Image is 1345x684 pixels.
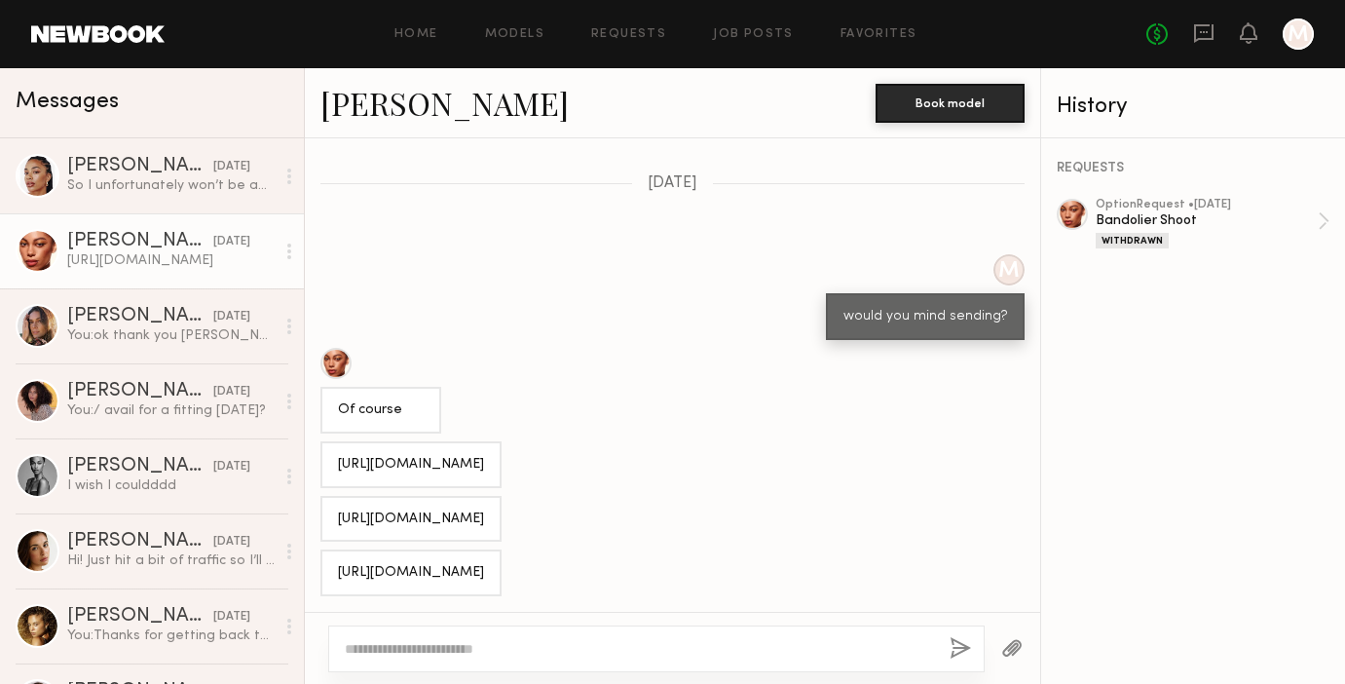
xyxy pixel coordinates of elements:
[67,157,213,176] div: [PERSON_NAME]
[1057,95,1329,118] div: History
[213,533,250,551] div: [DATE]
[648,175,697,192] span: [DATE]
[67,532,213,551] div: [PERSON_NAME]
[67,232,213,251] div: [PERSON_NAME]
[843,306,1007,328] div: would you mind sending?
[213,233,250,251] div: [DATE]
[841,28,917,41] a: Favorites
[213,308,250,326] div: [DATE]
[485,28,544,41] a: Models
[338,509,484,531] div: [URL][DOMAIN_NAME]
[67,307,213,326] div: [PERSON_NAME]
[320,82,569,124] a: [PERSON_NAME]
[67,401,275,420] div: You: / avail for a fitting [DATE]?
[67,326,275,345] div: You: ok thank you [PERSON_NAME]! we will circle back with you
[213,458,250,476] div: [DATE]
[1096,211,1318,230] div: Bandolier Shoot
[67,607,213,627] div: [PERSON_NAME]
[338,562,484,585] div: [URL][DOMAIN_NAME]
[338,454,484,476] div: [URL][DOMAIN_NAME]
[1283,19,1314,50] a: M
[67,627,275,645] div: You: Thanks for getting back to [GEOGRAPHIC_DATA] :) No worries at all! But we will certainly kee...
[213,158,250,176] div: [DATE]
[213,383,250,401] div: [DATE]
[16,91,119,113] span: Messages
[713,28,794,41] a: Job Posts
[1096,199,1329,248] a: optionRequest •[DATE]Bandolier ShootWithdrawn
[213,608,250,627] div: [DATE]
[1096,233,1169,248] div: Withdrawn
[67,251,275,270] div: [URL][DOMAIN_NAME]
[67,476,275,495] div: I wish I couldddd
[394,28,438,41] a: Home
[1057,162,1329,175] div: REQUESTS
[591,28,666,41] a: Requests
[67,457,213,476] div: [PERSON_NAME]
[876,94,1025,110] a: Book model
[67,176,275,195] div: So I unfortunately won’t be able to make the fitting but am available for the job!
[67,551,275,570] div: Hi! Just hit a bit of traffic so I’ll be there ~10 after!
[338,399,424,422] div: Of course
[67,382,213,401] div: [PERSON_NAME]
[1096,199,1318,211] div: option Request • [DATE]
[876,84,1025,123] button: Book model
